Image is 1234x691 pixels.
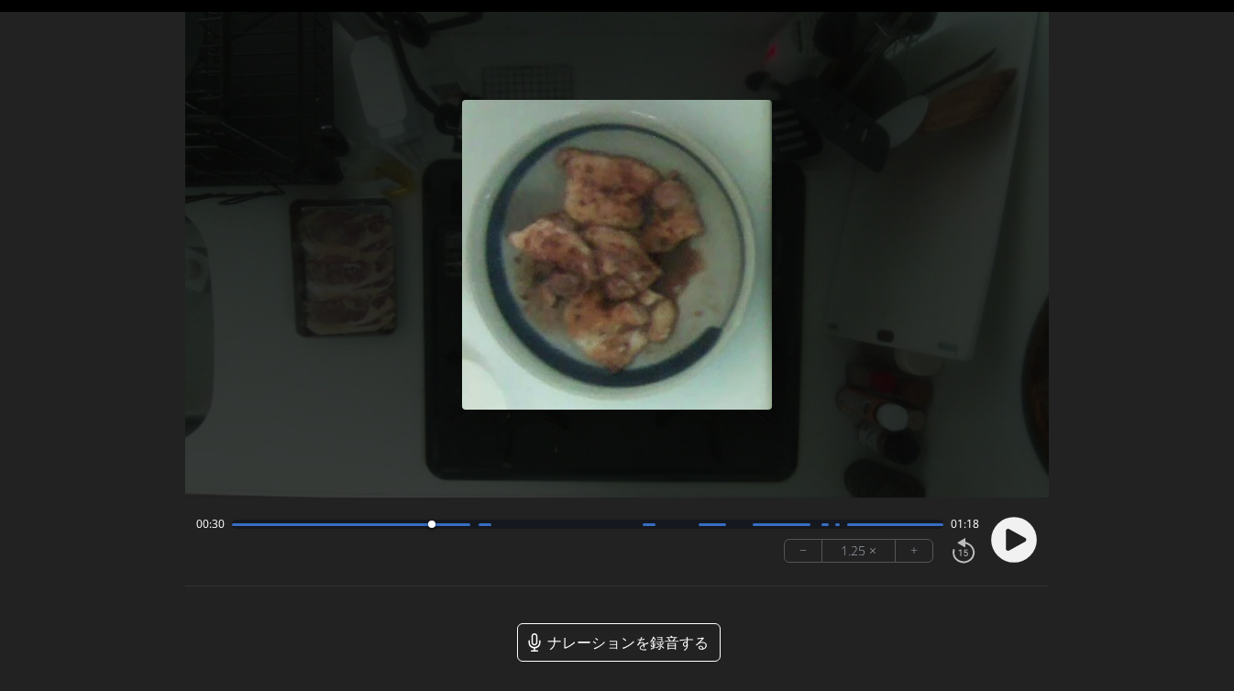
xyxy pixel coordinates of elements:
[785,540,822,562] button: −
[547,632,709,653] font: ナレーションを録音する
[841,540,876,561] font: 1.25 ×
[196,517,225,532] span: 00:30
[896,540,932,562] button: +
[517,623,721,662] a: ナレーションを録音する
[799,540,807,561] font: −
[462,100,772,410] img: ポスター画像
[951,517,979,532] span: 01:18
[910,540,918,561] font: +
